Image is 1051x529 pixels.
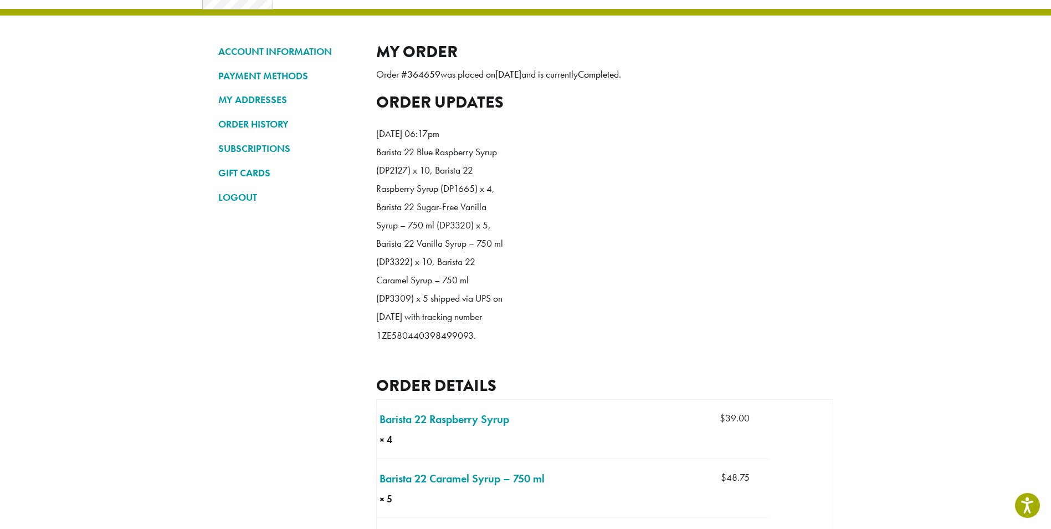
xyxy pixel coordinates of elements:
[218,115,360,134] a: ORDER HISTORY
[218,67,360,85] a: PAYMENT METHODS
[376,376,833,395] h2: Order details
[720,412,725,424] span: $
[376,93,833,112] h2: Order updates
[376,125,504,143] p: [DATE] 06:17pm
[218,90,360,109] a: MY ADDRESSES
[218,139,360,158] a: SUBSCRIPTIONS
[721,471,726,484] span: $
[218,42,360,61] a: ACCOUNT INFORMATION
[578,68,619,80] mark: Completed
[380,433,425,447] strong: × 4
[720,412,750,424] bdi: 39.00
[376,143,504,345] p: Barista 22 Blue Raspberry Syrup (DP2127) x 10, Barista 22 Raspberry Syrup (DP1665) x 4, Barista 2...
[721,471,750,484] bdi: 48.75
[380,470,545,487] a: Barista 22 Caramel Syrup – 750 ml
[495,68,521,80] mark: [DATE]
[407,68,440,80] mark: 364659
[218,188,360,207] a: LOGOUT
[218,164,360,182] a: GIFT CARDS
[380,492,435,506] strong: × 5
[380,411,509,428] a: Barista 22 Raspberry Syrup
[376,42,833,62] h2: My Order
[376,65,833,84] p: Order # was placed on and is currently .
